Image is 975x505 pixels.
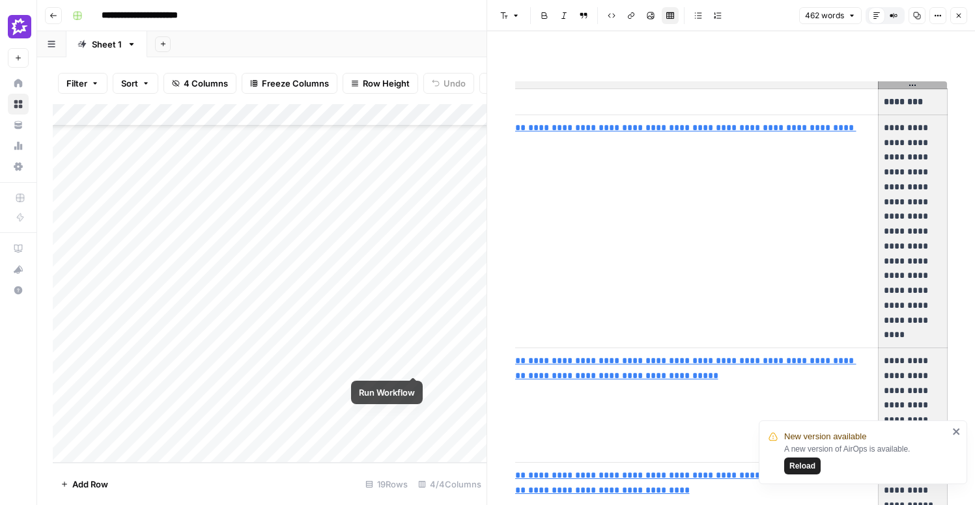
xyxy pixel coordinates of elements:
button: Undo [423,73,474,94]
div: 4/4 Columns [413,474,487,495]
span: Sort [121,77,138,90]
button: Add Row [53,474,116,495]
button: Sort [113,73,158,94]
button: 462 words [799,7,862,24]
a: AirOps Academy [8,238,29,259]
button: Workspace: Gong [8,10,29,43]
span: Filter [66,77,87,90]
span: New version available [784,430,866,443]
div: Sheet 1 [92,38,122,51]
a: Home [8,73,29,94]
span: Row Height [363,77,410,90]
span: Reload [789,460,815,472]
a: Your Data [8,115,29,135]
a: Sheet 1 [66,31,147,57]
a: Browse [8,94,29,115]
button: Row Height [343,73,418,94]
button: close [952,426,961,437]
button: Reload [784,457,821,474]
span: Undo [444,77,466,90]
span: Freeze Columns [262,77,329,90]
a: Usage [8,135,29,156]
button: What's new? [8,259,29,280]
div: What's new? [8,260,28,279]
span: Add Row [72,478,108,491]
button: Freeze Columns [242,73,337,94]
img: Gong Logo [8,15,31,38]
button: Help + Support [8,280,29,301]
button: 4 Columns [163,73,236,94]
button: Filter [58,73,107,94]
a: Settings [8,156,29,177]
div: 19 Rows [360,474,413,495]
span: 462 words [805,10,844,21]
div: A new version of AirOps is available. [784,443,948,474]
span: 4 Columns [184,77,228,90]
